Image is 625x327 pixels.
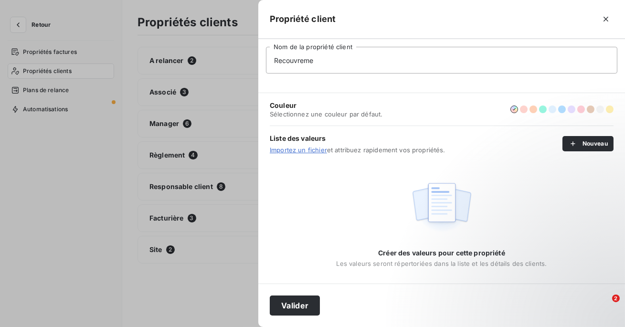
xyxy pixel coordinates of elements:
[270,101,382,110] span: Couleur
[411,178,472,237] img: Empty state
[270,134,562,143] span: Liste des valeurs
[270,12,336,26] h5: Propriété client
[593,295,615,317] iframe: Intercom live chat
[270,146,327,154] a: Importez un fichier
[612,295,620,302] span: 2
[337,260,547,267] span: Les valeurs seront répertoriées dans la liste et les détails des clients.
[562,136,614,151] button: Nouveau
[434,234,625,301] iframe: Intercom notifications message
[378,248,505,258] span: Créer des valeurs pour cette propriété
[270,146,562,154] span: et attribuez rapidement vos propriétés.
[266,47,617,74] input: placeholder
[270,295,320,316] button: Valider
[270,110,382,118] span: Sélectionnez une couleur par défaut.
